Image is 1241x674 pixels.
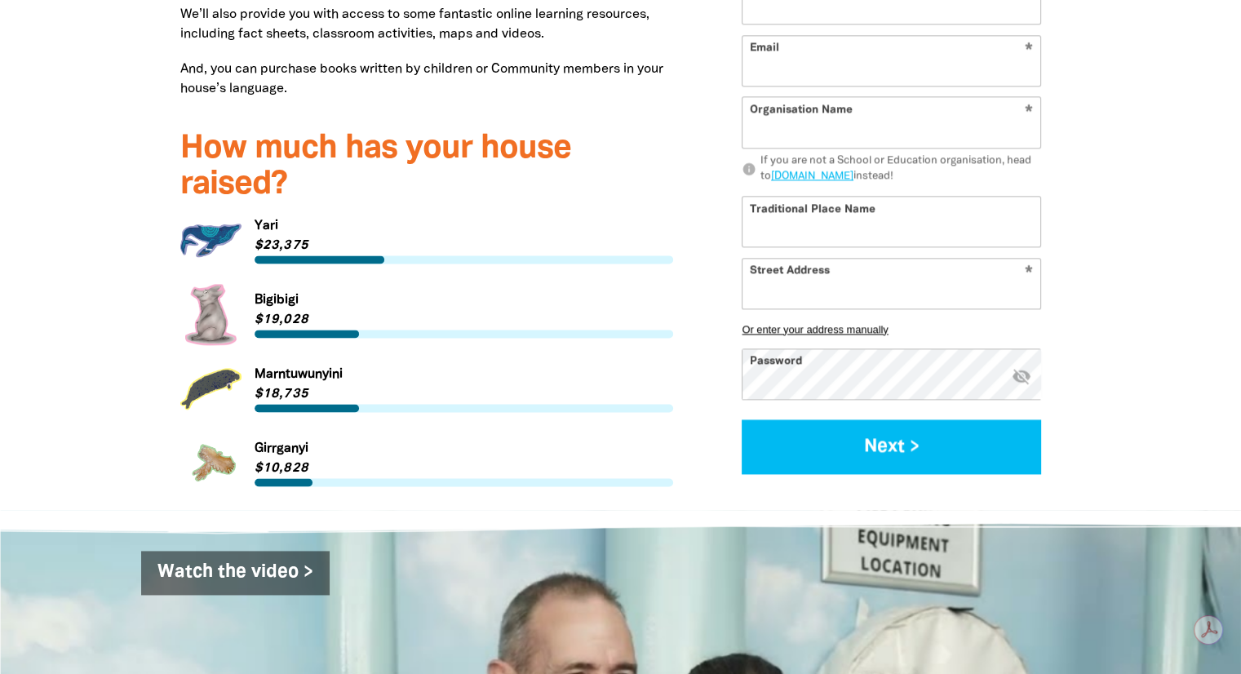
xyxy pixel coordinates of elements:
i: info [742,162,756,176]
button: visibility_off [1011,366,1030,388]
a: Watch the video > [141,551,330,595]
i: Hide password [1011,366,1030,385]
button: Next > [742,419,1041,474]
p: We’ll also provide you with access to some fantastic online learning resources, including fact sh... [180,5,674,44]
p: And, you can purchase books written by children or Community members in your house’s language. [180,60,674,99]
a: [DOMAIN_NAME] [771,171,853,181]
div: If you are not a School or Education organisation, head to instead! [760,153,1042,185]
div: Paginated content [180,210,674,494]
button: Or enter your address manually [742,323,1041,335]
h3: How much has your house raised? [180,131,674,203]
